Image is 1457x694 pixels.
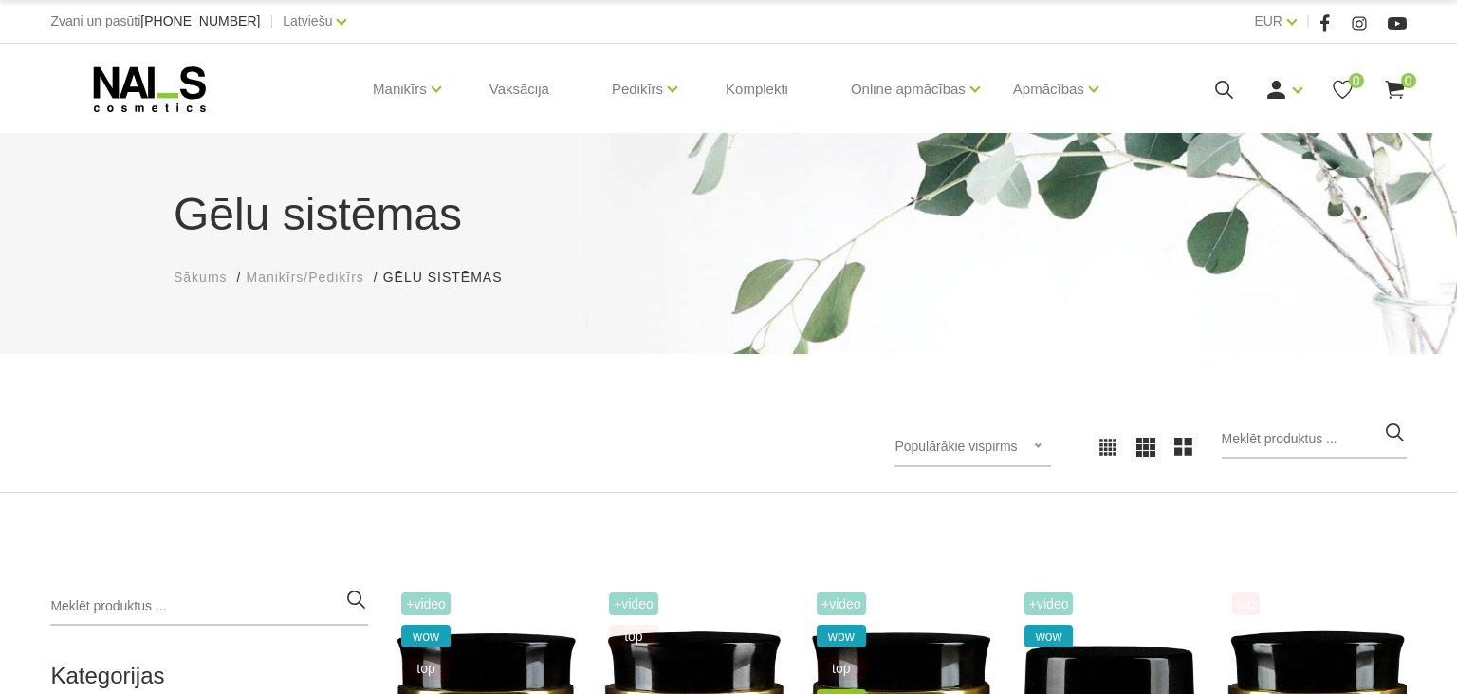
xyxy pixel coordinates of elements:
span: wow [401,625,451,647]
a: 0 [1383,78,1407,102]
span: | [1306,9,1310,33]
h2: Kategorijas [50,664,368,688]
span: +Video [1024,592,1074,615]
span: +Video [609,592,658,615]
a: Sākums [174,268,228,288]
li: Gēlu sistēmas [383,268,522,288]
span: 0 [1349,73,1364,88]
input: Meklēt produktus ... [1222,421,1407,459]
a: Komplekti [710,44,803,135]
a: Manikīrs [373,51,427,127]
span: top [401,657,451,680]
span: Populārākie vispirms [894,439,1017,454]
a: Pedikīrs [612,51,663,127]
span: 0 [1401,73,1416,88]
span: Manikīrs/Pedikīrs [246,270,363,285]
h1: Gēlu sistēmas [174,180,1283,249]
a: Manikīrs/Pedikīrs [246,268,363,288]
span: | [269,9,273,33]
span: top [609,625,658,647]
a: Latviešu [283,9,332,32]
a: EUR [1254,9,1282,32]
span: +Video [817,592,866,615]
a: Vaksācija [474,44,564,135]
a: Apmācības [1013,51,1084,127]
span: top [817,657,866,680]
span: [PHONE_NUMBER] [140,13,260,28]
a: 0 [1331,78,1355,102]
div: Zvani un pasūti [50,9,260,33]
span: wow [1024,625,1074,647]
span: Sākums [174,270,228,285]
span: wow [817,625,866,647]
span: top [1232,592,1260,615]
span: +Video [401,592,451,615]
a: Online apmācības [851,51,966,127]
input: Meklēt produktus ... [50,588,368,626]
a: [PHONE_NUMBER] [140,14,260,28]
